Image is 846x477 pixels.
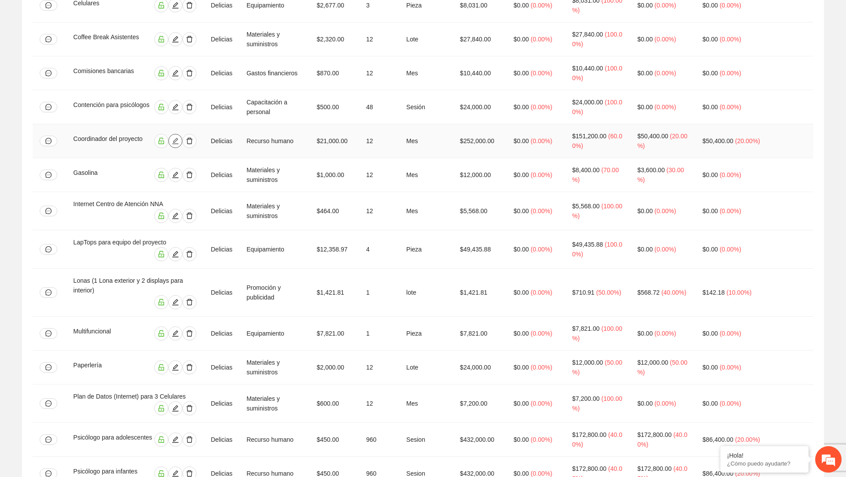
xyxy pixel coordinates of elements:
span: ( 0.00% ) [654,70,676,77]
span: $151,200.00 [572,133,607,140]
span: unlock [155,70,168,77]
span: ( 0.00% ) [654,2,676,9]
span: ( 0.00% ) [720,2,741,9]
div: Multifuncional [73,326,133,340]
td: Materiales y suministros [239,22,309,56]
span: unlock [155,436,168,443]
div: Plan de Datos (Internet) para 3 Celulares [73,392,197,401]
button: edit [168,295,182,309]
button: message [40,136,57,146]
span: edit [169,330,182,337]
button: unlock [154,32,168,46]
textarea: Escriba su mensaje y pulse “Intro” [4,240,168,271]
td: Equipamiento [239,317,309,351]
span: $0.00 [513,330,529,337]
td: $600.00 [310,385,359,423]
span: delete [183,436,196,443]
span: $10,440.00 [572,65,603,72]
td: 12 [359,158,399,192]
span: $7,821.00 [572,325,600,332]
span: ( 0.00% ) [531,171,552,178]
button: unlock [154,100,168,114]
button: edit [168,401,182,415]
td: Delicias [204,317,239,351]
span: delete [183,251,196,258]
button: delete [182,326,197,340]
button: message [40,68,57,78]
span: edit [169,104,182,111]
span: delete [183,36,196,43]
span: ( 0.00% ) [531,400,552,407]
td: 48 [359,90,399,124]
button: message [40,244,57,255]
span: $0.00 [513,36,529,43]
span: $50,400.00 [702,137,733,144]
span: ( 0.00% ) [720,330,741,337]
span: ( 0.00% ) [720,70,741,77]
button: unlock [154,401,168,415]
button: edit [168,326,182,340]
span: message [45,436,52,443]
span: delete [183,104,196,111]
button: message [40,206,57,216]
td: Delicias [204,90,239,124]
button: edit [168,100,182,114]
span: ( 0.00% ) [531,330,552,337]
td: 4 [359,230,399,269]
span: ( 0.00% ) [720,171,741,178]
div: ¡Hola! [727,452,802,459]
span: message [45,364,52,370]
button: delete [182,32,197,46]
button: unlock [154,247,168,261]
span: $0.00 [637,104,653,111]
td: Mes [399,124,453,158]
div: Paperlería [73,360,128,374]
button: message [40,287,57,298]
span: ( 0.00% ) [531,36,552,43]
span: message [45,330,52,336]
button: unlock [154,209,168,223]
span: edit [169,405,182,412]
span: message [45,246,52,252]
span: message [45,470,52,477]
span: unlock [155,104,168,111]
span: $0.00 [513,246,529,253]
span: unlock [155,36,168,43]
div: Gasolina [73,168,126,182]
span: $0.00 [513,364,529,371]
td: Delicias [204,124,239,158]
span: $0.00 [637,207,653,214]
span: $27,840.00 [572,31,603,38]
td: $10,440.00 [453,56,507,90]
span: ( 0.00% ) [720,36,741,43]
td: $870.00 [310,56,359,90]
button: message [40,102,57,112]
span: ( 0.00% ) [531,137,552,144]
span: message [45,138,52,144]
td: Materiales y suministros [239,351,309,385]
td: Delicias [204,385,239,423]
td: $24,000.00 [453,90,507,124]
td: 960 [359,423,399,457]
td: 12 [359,351,399,385]
span: delete [183,2,196,9]
span: $0.00 [637,2,653,9]
span: $24,000.00 [572,99,603,106]
span: unlock [155,470,168,477]
span: edit [169,364,182,371]
span: $0.00 [702,171,718,178]
td: 12 [359,192,399,230]
span: edit [169,137,182,144]
button: delete [182,401,197,415]
button: unlock [154,168,168,182]
span: $0.00 [702,207,718,214]
span: $172,800.00 [572,431,607,438]
td: $21,000.00 [310,124,359,158]
span: ( 0.00% ) [720,104,741,111]
td: Delicias [204,423,239,457]
span: ( 0.00% ) [654,36,676,43]
td: 1 [359,317,399,351]
button: message [40,434,57,445]
span: ( 50.00% ) [596,289,621,296]
button: edit [168,360,182,374]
